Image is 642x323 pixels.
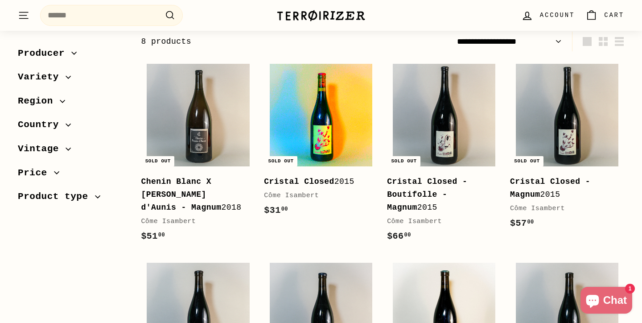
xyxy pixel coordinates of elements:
[264,177,334,186] b: Cristal Closed
[510,58,624,240] a: Sold out Cristal Closed - Magnum2015Côme Isambert
[18,190,95,205] span: Product type
[264,190,369,201] div: Côme Isambert
[18,116,127,140] button: Country
[142,156,174,166] div: Sold out
[510,175,615,201] div: 2015
[18,166,54,181] span: Price
[141,175,246,214] div: 2018
[141,58,255,253] a: Sold out Chenin Blanc X [PERSON_NAME] d'Aunis - Magnum2018Côme Isambert
[18,68,127,92] button: Variety
[387,175,492,214] div: 2015
[18,91,127,116] button: Region
[158,232,165,238] sup: 00
[265,156,297,166] div: Sold out
[141,231,165,241] span: $51
[281,206,288,212] sup: 00
[18,94,60,109] span: Region
[387,58,501,253] a: Sold out Cristal Closed - Boutifolle - Magnum2015Côme Isambert
[387,216,492,227] div: Côme Isambert
[510,218,534,228] span: $57
[387,177,467,212] b: Cristal Closed - Boutifolle - Magnum
[18,187,127,211] button: Product type
[604,10,624,20] span: Cart
[580,2,630,29] a: Cart
[404,232,411,238] sup: 00
[527,219,534,225] sup: 00
[141,177,221,212] b: Chenin Blanc X [PERSON_NAME] d'Aunis - Magnum
[510,203,615,214] div: Côme Isambert
[510,177,590,199] b: Cristal Closed - Magnum
[516,2,580,29] a: Account
[18,46,71,61] span: Producer
[18,44,127,68] button: Producer
[387,231,411,241] span: $66
[387,156,420,166] div: Sold out
[18,118,66,133] span: Country
[540,10,575,20] span: Account
[510,156,543,166] div: Sold out
[578,287,635,316] inbox-online-store-chat: Shopify online store chat
[141,35,383,48] div: 8 products
[264,205,288,215] span: $31
[18,70,66,85] span: Variety
[264,58,378,227] a: Sold out Cristal Closed2015Côme Isambert
[264,175,369,188] div: 2015
[18,139,127,163] button: Vintage
[18,163,127,187] button: Price
[18,141,66,157] span: Vintage
[141,216,246,227] div: Côme Isambert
